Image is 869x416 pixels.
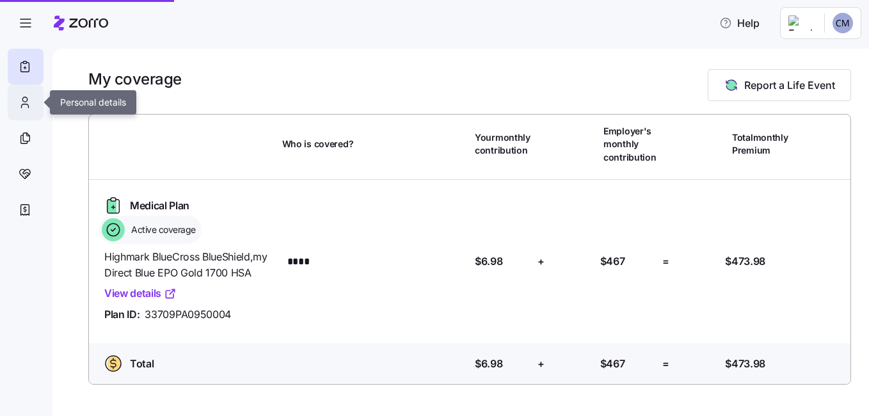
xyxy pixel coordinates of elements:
[725,253,765,269] span: $473.98
[104,307,140,323] span: Plan ID:
[282,138,354,150] span: Who is covered?
[104,249,272,281] span: Highmark BlueCross BlueShield , my Direct Blue EPO Gold 1700 HSA
[475,253,502,269] span: $6.98
[104,285,177,301] a: View details
[600,356,625,372] span: $467
[475,131,530,157] span: Your monthly contribution
[130,198,189,214] span: Medical Plan
[725,356,765,372] span: $473.98
[600,253,625,269] span: $467
[538,253,545,269] span: +
[732,131,788,157] span: Total monthly Premium
[88,69,182,89] h1: My coverage
[833,13,853,33] img: c1461d6376370ef1e3ee002ffc571ab6
[662,253,669,269] span: =
[709,10,770,36] button: Help
[475,356,502,372] span: $6.98
[719,15,760,31] span: Help
[127,223,196,236] span: Active coverage
[538,356,545,372] span: +
[744,77,835,93] span: Report a Life Event
[708,69,851,101] button: Report a Life Event
[662,356,669,372] span: =
[130,356,154,372] span: Total
[603,125,658,164] span: Employer's monthly contribution
[145,307,231,323] span: 33709PA0950004
[788,15,814,31] img: Employer logo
